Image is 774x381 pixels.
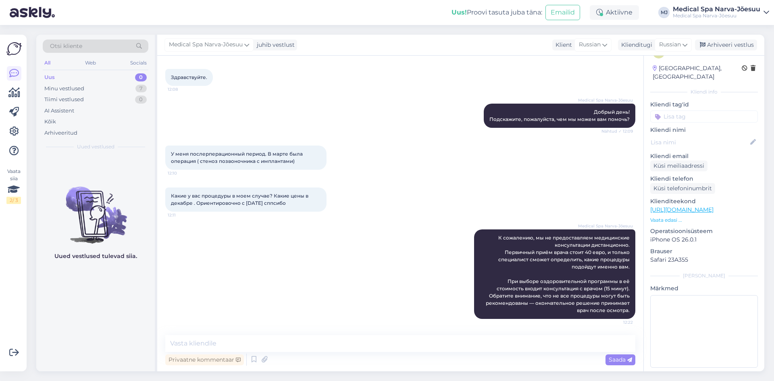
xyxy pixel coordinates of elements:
div: Web [83,58,98,68]
button: Emailid [545,5,580,20]
p: Operatsioonisüsteem [650,227,758,235]
div: Kliendi info [650,88,758,96]
div: Socials [129,58,148,68]
span: 12:22 [603,319,633,325]
input: Lisa tag [650,110,758,123]
img: No chats [36,172,155,245]
p: Kliendi telefon [650,175,758,183]
div: Arhiveeri vestlus [695,40,757,50]
div: All [43,58,52,68]
div: MJ [658,7,670,18]
span: Medical Spa Narva-Jõesuu [578,97,633,103]
div: AI Assistent [44,107,74,115]
span: Russian [579,40,601,49]
span: Medical Spa Narva-Jõesuu [169,40,243,49]
span: Здравствуйте. [171,74,207,80]
div: Uus [44,73,55,81]
p: Uued vestlused tulevad siia. [54,252,137,260]
div: juhib vestlust [254,41,295,49]
b: Uus! [451,8,467,16]
p: Kliendi nimi [650,126,758,134]
a: Medical Spa Narva-JõesuuMedical Spa Narva-Jõesuu [673,6,769,19]
p: Vaata edasi ... [650,217,758,224]
div: Klienditugi [618,41,652,49]
div: Proovi tasuta juba täna: [451,8,542,17]
span: К сожалению, мы не предоставляем медицинские консультации дистанционно. Первичный приём врача сто... [486,235,631,313]
div: Aktiivne [590,5,639,20]
span: Medical Spa Narva-Jõesuu [578,223,633,229]
span: Otsi kliente [50,42,82,50]
div: Privaatne kommentaar [165,354,244,365]
div: Kõik [44,118,56,126]
div: 0 [135,96,147,104]
span: 12:10 [168,170,198,176]
div: Küsi meiliaadressi [650,160,707,171]
p: Kliendi tag'id [650,100,758,109]
div: Medical Spa Narva-Jõesuu [673,6,760,12]
input: Lisa nimi [651,138,749,147]
p: Klienditeekond [650,197,758,206]
img: Askly Logo [6,41,22,56]
div: Arhiveeritud [44,129,77,137]
p: iPhone OS 26.0.1 [650,235,758,244]
div: Medical Spa Narva-Jõesuu [673,12,760,19]
div: [PERSON_NAME] [650,272,758,279]
div: Küsi telefoninumbrit [650,183,715,194]
p: Safari 23A355 [650,256,758,264]
div: Minu vestlused [44,85,84,93]
span: Saada [609,356,632,363]
div: 2 / 3 [6,197,21,204]
div: 0 [135,73,147,81]
div: [GEOGRAPHIC_DATA], [GEOGRAPHIC_DATA] [653,64,742,81]
span: 12:11 [168,212,198,218]
p: Märkmed [650,284,758,293]
span: Uued vestlused [77,143,114,150]
div: Klient [552,41,572,49]
a: [URL][DOMAIN_NAME] [650,206,714,213]
p: Brauser [650,247,758,256]
span: 12:08 [168,86,198,92]
p: Kliendi email [650,152,758,160]
span: Какие у вас процедуры в моем случае? Какие цены в декабре . Ориентировочно с [DATE] сппсибо [171,193,310,206]
div: Vaata siia [6,168,21,204]
span: Russian [659,40,681,49]
span: Nähtud ✓ 12:09 [601,128,633,134]
div: 7 [135,85,147,93]
div: Tiimi vestlused [44,96,84,104]
span: У меня послерперационный период. В марте была операция ( стеноз позвоночника с имплантами) [171,151,304,164]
